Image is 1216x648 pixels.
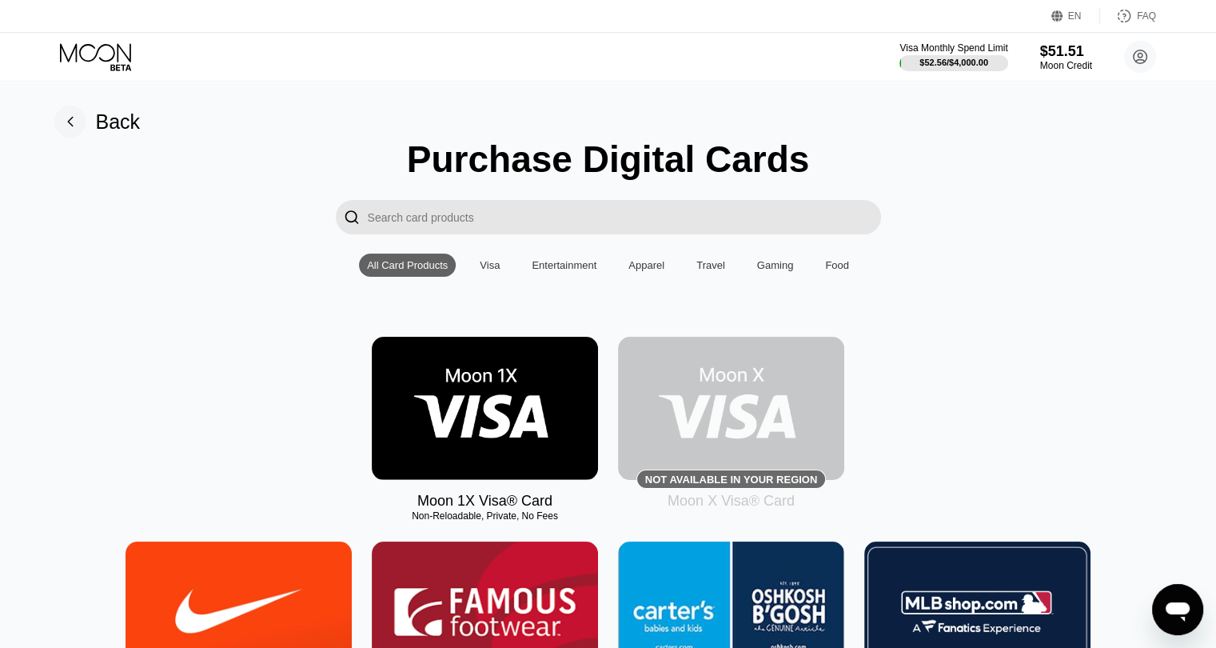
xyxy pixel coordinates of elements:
input: Search card products [368,200,881,234]
div: FAQ [1137,10,1156,22]
div: Travel [688,254,733,277]
div: Gaming [749,254,802,277]
div: Food [817,254,857,277]
div: $52.56 / $4,000.00 [919,58,988,67]
div: All Card Products [359,254,456,277]
div: Entertainment [532,259,596,271]
div: Travel [696,259,725,271]
div: Moon Credit [1040,60,1092,71]
iframe: Button to launch messaging window [1152,584,1203,635]
div: Not available in your region [618,337,844,480]
div: $51.51Moon Credit [1040,43,1092,71]
div:  [336,200,368,234]
div: Gaming [757,259,794,271]
div: Not available in your region [645,474,817,486]
div: Back [96,110,141,134]
div: Moon 1X Visa® Card [417,493,552,510]
div: Food [825,259,849,271]
div: FAQ [1100,8,1156,24]
div: EN [1068,10,1082,22]
div: Apparel [628,259,664,271]
div: Back [54,106,141,138]
div: Purchase Digital Cards [407,138,810,181]
div: EN [1051,8,1100,24]
div: Visa Monthly Spend Limit [899,42,1007,54]
div:  [344,208,360,226]
div: Entertainment [524,254,604,277]
div: Visa [472,254,508,277]
div: Apparel [620,254,672,277]
div: $51.51 [1040,43,1092,60]
div: Visa Monthly Spend Limit$52.56/$4,000.00 [899,42,1007,71]
div: Non-Reloadable, Private, No Fees [372,510,598,522]
div: Moon X Visa® Card [668,493,795,510]
div: All Card Products [367,259,448,271]
div: Visa [480,259,500,271]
